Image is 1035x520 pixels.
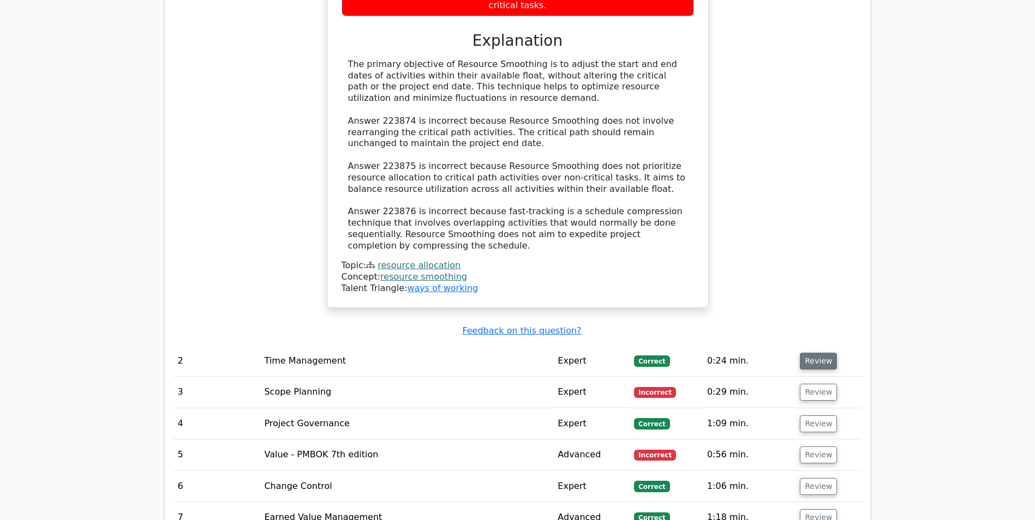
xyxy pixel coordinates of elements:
td: Value - PMBOK 7th edition [260,439,553,470]
td: 5 [174,439,260,470]
td: 4 [174,408,260,439]
button: Review [800,446,837,463]
td: 1:09 min. [703,408,796,439]
td: Scope Planning [260,377,553,408]
td: 6 [174,471,260,502]
div: The primary objective of Resource Smoothing is to adjust the start and end dates of activities wi... [348,59,687,252]
td: 0:24 min. [703,346,796,377]
button: Review [800,384,837,401]
a: resource allocation [378,260,460,270]
div: Talent Triangle: [342,260,694,294]
td: Change Control [260,471,553,502]
span: Incorrect [634,387,676,398]
span: Correct [634,418,669,429]
td: Project Governance [260,408,553,439]
td: Expert [553,346,630,377]
td: 1:06 min. [703,471,796,502]
span: Correct [634,481,669,492]
div: Concept: [342,271,694,283]
button: Review [800,415,837,432]
td: Advanced [553,439,630,470]
a: resource smoothing [380,271,467,282]
td: 2 [174,346,260,377]
td: Expert [553,471,630,502]
button: Review [800,478,837,495]
td: Time Management [260,346,553,377]
div: Topic: [342,260,694,271]
span: Incorrect [634,450,676,461]
td: 0:56 min. [703,439,796,470]
button: Review [800,353,837,370]
a: ways of working [407,283,478,293]
td: Expert [553,377,630,408]
a: Feedback on this question? [462,325,581,336]
h3: Explanation [348,32,687,50]
td: Expert [553,408,630,439]
td: 3 [174,377,260,408]
span: Correct [634,355,669,366]
td: 0:29 min. [703,377,796,408]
